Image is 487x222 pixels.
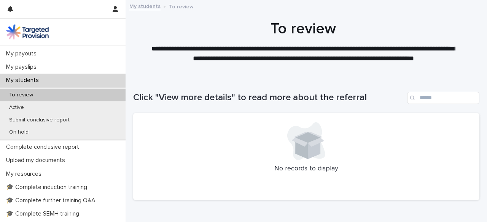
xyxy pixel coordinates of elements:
p: Complete conclusive report [3,143,85,151]
p: 🎓 Complete induction training [3,184,93,191]
p: Submit conclusive report [3,117,76,123]
img: M5nRWzHhSzIhMunXDL62 [6,24,49,39]
p: On hold [3,129,35,135]
a: My students [129,2,161,10]
p: Upload my documents [3,157,71,164]
p: To review [3,92,39,98]
p: No records to display [142,165,470,173]
p: 🎓 Complete further training Q&A [3,197,102,204]
p: My payouts [3,50,43,57]
input: Search [407,92,479,104]
p: My students [3,77,45,84]
p: Active [3,104,30,111]
p: To review [169,2,194,10]
h1: To review [133,20,474,38]
p: My resources [3,170,48,178]
h1: Click "View more details" to read more about the referral [133,92,404,103]
p: My payslips [3,63,43,71]
p: 🎓 Complete SEMH training [3,210,85,217]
